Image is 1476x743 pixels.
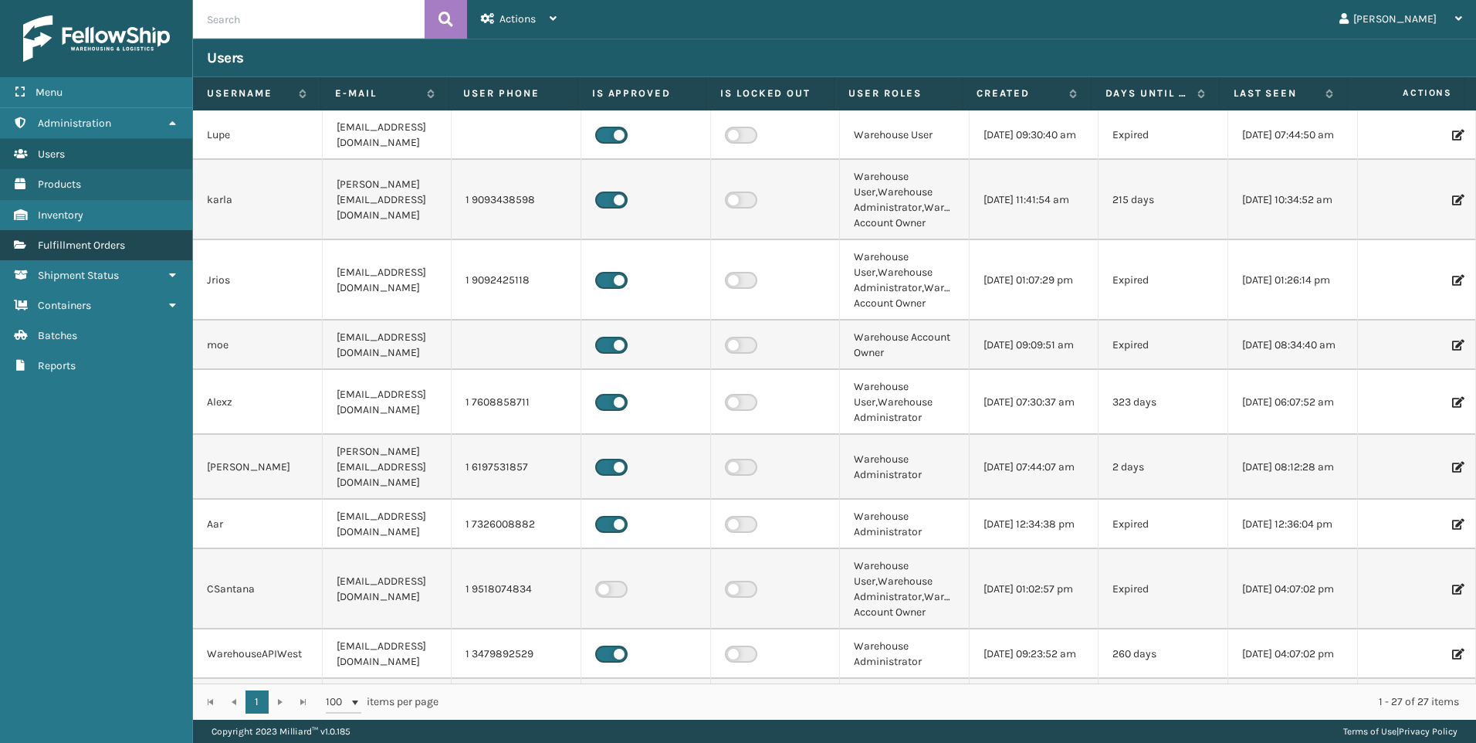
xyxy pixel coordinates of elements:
[36,86,63,99] span: Menu
[452,549,581,629] td: 1 9518074834
[1228,435,1358,500] td: [DATE] 08:12:28 am
[840,629,970,679] td: Warehouse Administrator
[1228,549,1358,629] td: [DATE] 04:07:02 pm
[1399,726,1457,737] a: Privacy Policy
[1352,80,1461,106] span: Actions
[452,370,581,435] td: 1 7608858711
[1099,240,1228,321] td: Expired
[970,370,1099,435] td: [DATE] 07:30:37 am
[1105,87,1190,100] label: Days until password expires
[38,329,77,342] span: Batches
[970,629,1099,679] td: [DATE] 09:23:52 am
[38,148,65,161] span: Users
[323,160,452,240] td: [PERSON_NAME][EMAIL_ADDRESS][DOMAIN_NAME]
[1228,160,1358,240] td: [DATE] 10:34:52 am
[38,299,91,312] span: Containers
[1099,549,1228,629] td: Expired
[1099,435,1228,500] td: 2 days
[323,370,452,435] td: [EMAIL_ADDRESS][DOMAIN_NAME]
[1099,370,1228,435] td: 323 days
[970,240,1099,321] td: [DATE] 01:07:29 pm
[38,359,76,372] span: Reports
[1452,519,1461,530] i: Edit
[323,110,452,160] td: [EMAIL_ADDRESS][DOMAIN_NAME]
[323,500,452,549] td: [EMAIL_ADDRESS][DOMAIN_NAME]
[1099,321,1228,370] td: Expired
[1452,649,1461,660] i: Edit
[840,321,970,370] td: Warehouse Account Owner
[212,720,350,743] p: Copyright 2023 Milliard™ v 1.0.185
[970,500,1099,549] td: [DATE] 12:34:38 pm
[840,240,970,321] td: Warehouse User,Warehouse Administrator,Warehouse Account Owner
[977,87,1061,100] label: Created
[452,160,581,240] td: 1 9093438598
[452,629,581,679] td: 1 3479892529
[1343,720,1457,743] div: |
[1452,584,1461,595] i: Edit
[245,690,269,714] a: 1
[1452,130,1461,141] i: Edit
[323,435,452,500] td: [PERSON_NAME][EMAIL_ADDRESS][DOMAIN_NAME]
[1099,110,1228,160] td: Expired
[23,15,170,62] img: logo
[1452,195,1461,205] i: Edit
[460,694,1459,710] div: 1 - 27 of 27 items
[1228,240,1358,321] td: [DATE] 01:26:14 pm
[207,87,291,100] label: Username
[193,370,323,435] td: Alexz
[193,110,323,160] td: Lupe
[1452,397,1461,408] i: Edit
[38,269,119,282] span: Shipment Status
[193,240,323,321] td: Jrios
[1452,462,1461,473] i: Edit
[38,178,81,191] span: Products
[193,321,323,370] td: moe
[592,87,692,100] label: Is Approved
[1228,629,1358,679] td: [DATE] 04:07:02 pm
[193,500,323,549] td: Aar
[1452,275,1461,286] i: Edit
[1099,160,1228,240] td: 215 days
[1343,726,1396,737] a: Terms of Use
[452,240,581,321] td: 1 9092425118
[1099,500,1228,549] td: Expired
[38,209,83,222] span: Inventory
[499,12,536,25] span: Actions
[970,321,1099,370] td: [DATE] 09:09:51 am
[720,87,820,100] label: Is Locked Out
[970,435,1099,500] td: [DATE] 07:44:07 am
[970,110,1099,160] td: [DATE] 09:30:40 am
[38,239,125,252] span: Fulfillment Orders
[1099,629,1228,679] td: 260 days
[1228,370,1358,435] td: [DATE] 06:07:52 am
[463,87,563,100] label: User phone
[193,435,323,500] td: [PERSON_NAME]
[1228,500,1358,549] td: [DATE] 12:36:04 pm
[840,549,970,629] td: Warehouse User,Warehouse Administrator,Warehouse Account Owner
[1228,321,1358,370] td: [DATE] 08:34:40 am
[1228,110,1358,160] td: [DATE] 07:44:50 am
[1234,87,1318,100] label: Last Seen
[1452,340,1461,351] i: Edit
[335,87,419,100] label: E-mail
[840,370,970,435] td: Warehouse User,Warehouse Administrator
[38,117,111,130] span: Administration
[970,160,1099,240] td: [DATE] 11:41:54 am
[193,160,323,240] td: karla
[452,500,581,549] td: 1 7326008882
[207,49,244,67] h3: Users
[323,549,452,629] td: [EMAIL_ADDRESS][DOMAIN_NAME]
[452,435,581,500] td: 1 6197531857
[323,240,452,321] td: [EMAIL_ADDRESS][DOMAIN_NAME]
[326,694,349,710] span: 100
[840,500,970,549] td: Warehouse Administrator
[323,321,452,370] td: [EMAIL_ADDRESS][DOMAIN_NAME]
[840,110,970,160] td: Warehouse User
[326,690,438,714] span: items per page
[193,629,323,679] td: WarehouseAPIWest
[840,435,970,500] td: Warehouse Administrator
[970,549,1099,629] td: [DATE] 01:02:57 pm
[193,549,323,629] td: CSantana
[323,629,452,679] td: [EMAIL_ADDRESS][DOMAIN_NAME]
[848,87,948,100] label: User Roles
